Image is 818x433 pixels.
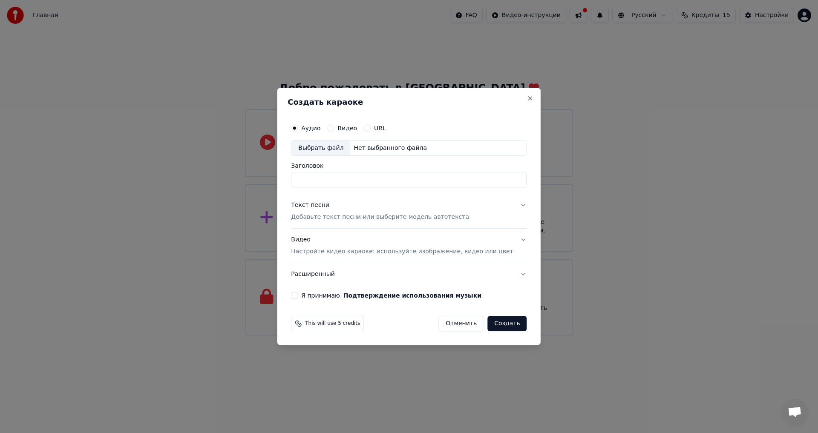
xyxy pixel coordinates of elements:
[288,98,530,106] h2: Создать караоке
[291,263,527,285] button: Расширенный
[291,201,329,210] div: Текст песни
[291,247,513,256] p: Настройте видео караоке: используйте изображение, видео или цвет
[343,292,481,298] button: Я принимаю
[374,125,386,131] label: URL
[438,316,484,331] button: Отменить
[291,195,527,229] button: Текст песниДобавьте текст песни или выберите модель автотекста
[350,144,430,152] div: Нет выбранного файла
[337,125,357,131] label: Видео
[301,125,320,131] label: Аудио
[305,320,360,327] span: This will use 5 credits
[301,292,481,298] label: Я принимаю
[291,229,527,263] button: ВидеоНастройте видео караоке: используйте изображение, видео или цвет
[291,163,527,169] label: Заголовок
[291,141,350,156] div: Выбрать файл
[291,213,469,222] p: Добавьте текст песни или выберите модель автотекста
[487,316,527,331] button: Создать
[291,236,513,256] div: Видео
